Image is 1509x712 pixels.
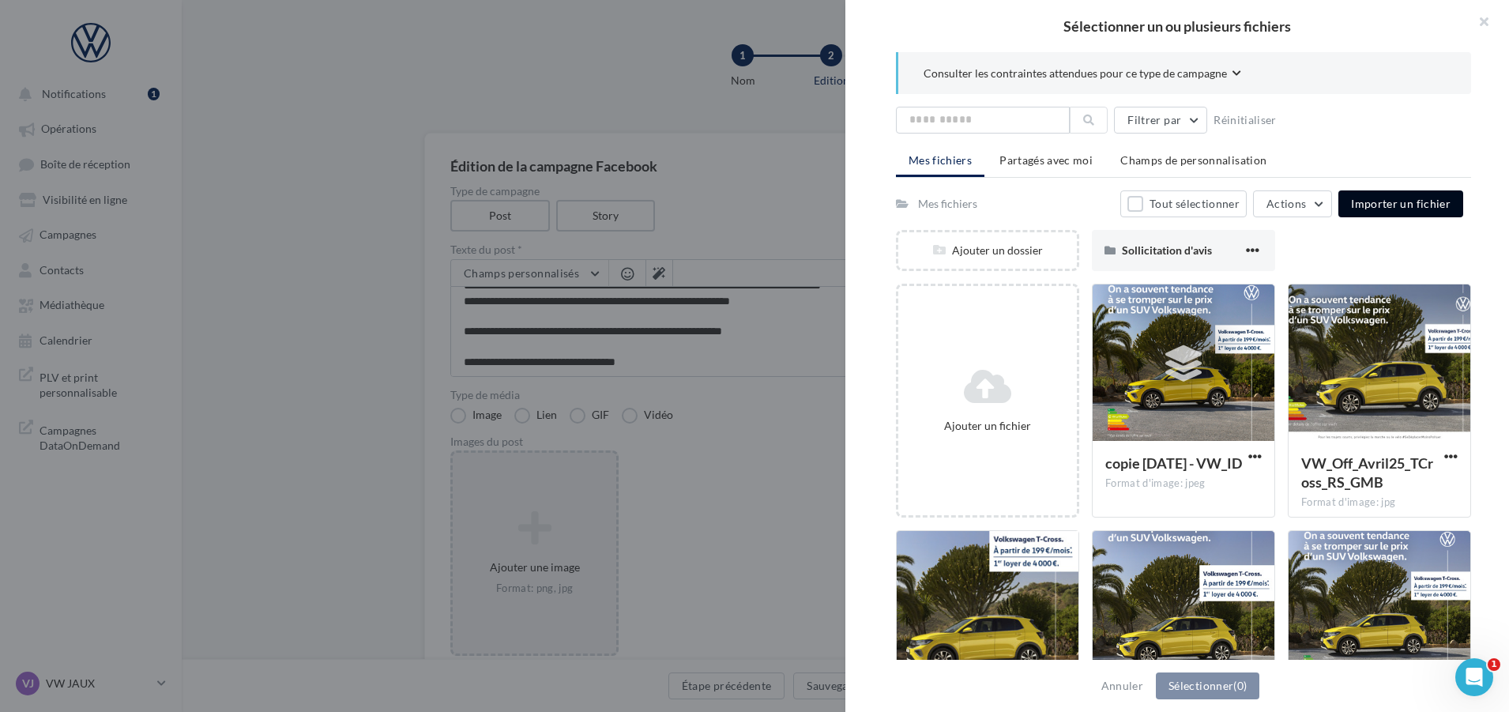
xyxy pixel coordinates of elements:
[999,153,1093,167] span: Partagés avec moi
[1120,153,1266,167] span: Champs de personnalisation
[1253,190,1332,217] button: Actions
[905,418,1071,434] div: Ajouter un fichier
[1120,190,1247,217] button: Tout sélectionner
[1105,454,1242,472] span: copie 29-04-2025 - VW_ID
[871,19,1484,33] h2: Sélectionner un ou plusieurs fichiers
[1266,197,1306,210] span: Actions
[1351,197,1451,210] span: Importer un fichier
[1207,111,1283,130] button: Réinitialiser
[1233,679,1247,692] span: (0)
[918,196,977,212] div: Mes fichiers
[1338,190,1463,217] button: Importer un fichier
[924,65,1241,85] button: Consulter les contraintes attendues pour ce type de campagne
[1455,658,1493,696] iframe: Intercom live chat
[1105,477,1262,491] div: Format d'image: jpeg
[1488,658,1500,671] span: 1
[1301,454,1433,491] span: VW_Off_Avril25_TCross_RS_GMB
[1122,243,1212,257] span: Sollicitation d'avis
[898,243,1077,258] div: Ajouter un dossier
[1114,107,1207,134] button: Filtrer par
[909,153,972,167] span: Mes fichiers
[1156,672,1259,699] button: Sélectionner(0)
[924,66,1227,81] span: Consulter les contraintes attendues pour ce type de campagne
[1301,495,1458,510] div: Format d'image: jpg
[1095,676,1150,695] button: Annuler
